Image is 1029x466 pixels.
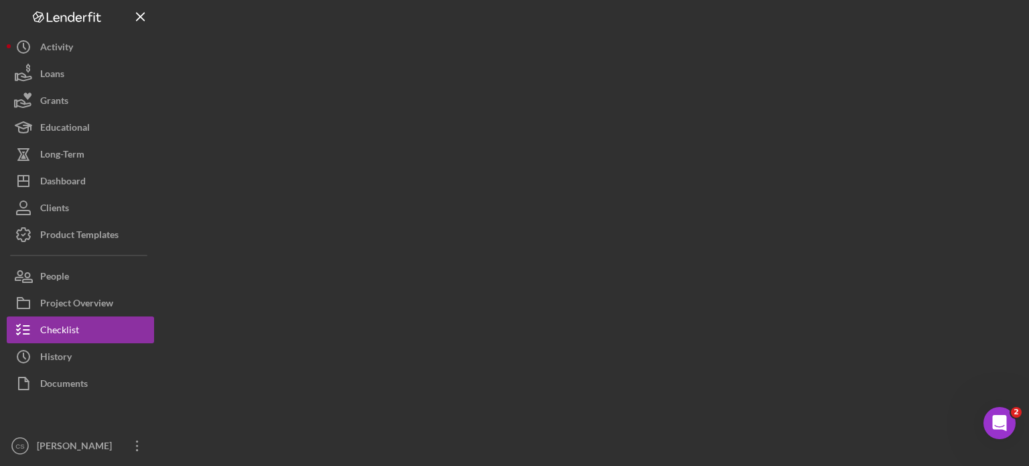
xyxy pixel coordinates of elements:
[7,194,154,221] button: Clients
[40,87,68,117] div: Grants
[7,370,154,397] button: Documents
[40,316,79,347] div: Checklist
[40,370,88,400] div: Documents
[40,290,113,320] div: Project Overview
[7,290,154,316] button: Project Overview
[7,316,154,343] button: Checklist
[7,432,154,459] button: CS[PERSON_NAME]
[40,60,64,91] div: Loans
[33,432,121,463] div: [PERSON_NAME]
[40,141,84,171] div: Long-Term
[15,443,24,450] text: CS
[7,34,154,60] button: Activity
[7,263,154,290] button: People
[7,60,154,87] button: Loans
[7,87,154,114] button: Grants
[40,221,119,251] div: Product Templates
[7,221,154,248] button: Product Templates
[40,34,73,64] div: Activity
[40,194,69,225] div: Clients
[40,114,90,144] div: Educational
[983,407,1016,439] iframe: Intercom live chat
[40,263,69,293] div: People
[7,343,154,370] button: History
[40,168,86,198] div: Dashboard
[1011,407,1022,418] span: 2
[7,168,154,194] button: Dashboard
[7,114,154,141] button: Educational
[7,141,154,168] button: Long-Term
[40,343,72,373] div: History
